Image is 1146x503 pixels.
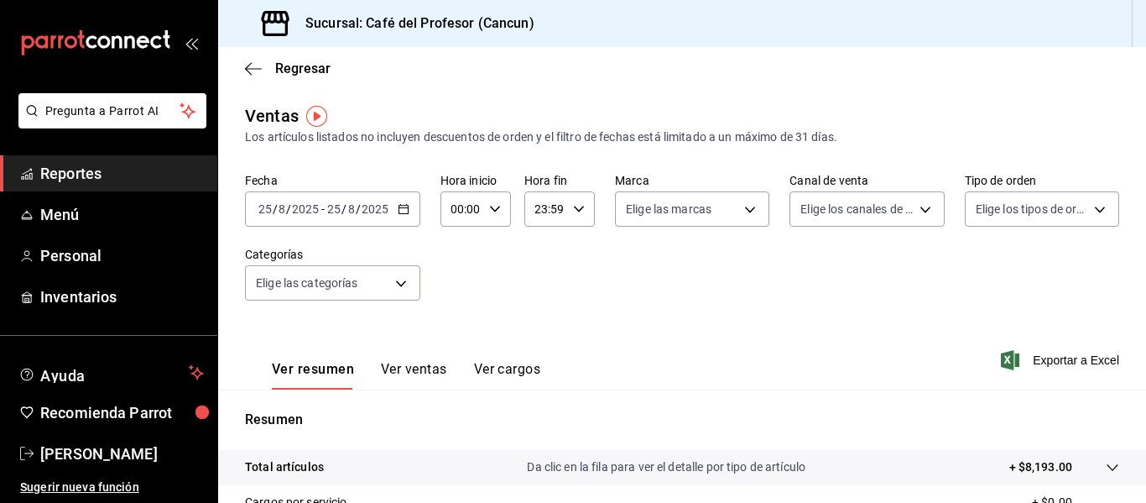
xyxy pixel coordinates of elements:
label: Tipo de orden [965,175,1119,186]
span: / [356,202,361,216]
p: + $8,193.00 [1009,458,1072,476]
span: [PERSON_NAME] [40,443,204,465]
input: -- [326,202,341,216]
input: ---- [291,202,320,216]
button: Ver resumen [272,361,354,390]
span: Elige las categorías [256,275,358,291]
span: Sugerir nueva función [20,479,204,496]
span: / [286,202,291,216]
p: Resumen [245,410,1119,430]
label: Hora inicio [440,175,511,186]
label: Categorías [245,249,420,260]
p: Total artículos [245,458,324,476]
input: -- [258,202,273,216]
input: -- [278,202,286,216]
span: Elige los tipos de orden [976,201,1088,217]
div: Los artículos listados no incluyen descuentos de orden y el filtro de fechas está limitado a un m... [245,128,1119,146]
span: Ayuda [40,363,182,383]
span: Elige las marcas [626,201,711,217]
p: Da clic en la fila para ver el detalle por tipo de artículo [527,458,805,476]
span: / [341,202,346,216]
span: Inventarios [40,286,204,308]
button: Ver cargos [474,361,541,390]
button: open_drawer_menu [185,36,198,50]
button: Regresar [245,60,331,76]
span: Recomienda Parrot [40,401,204,424]
button: Ver ventas [381,361,447,390]
span: Regresar [275,60,331,76]
span: Elige los canales de venta [800,201,913,217]
button: Exportar a Excel [1004,350,1119,370]
h3: Sucursal: Café del Profesor (Cancun) [292,13,534,34]
div: Ventas [245,103,299,128]
div: navigation tabs [272,361,540,390]
label: Fecha [245,175,420,186]
button: Pregunta a Parrot AI [18,93,206,128]
span: - [321,202,325,216]
span: Pregunta a Parrot AI [45,102,180,120]
span: Reportes [40,162,204,185]
label: Hora fin [524,175,595,186]
span: Menú [40,203,204,226]
input: ---- [361,202,389,216]
label: Canal de venta [789,175,944,186]
span: Personal [40,244,204,267]
span: / [273,202,278,216]
input: -- [347,202,356,216]
img: Tooltip marker [306,106,327,127]
a: Pregunta a Parrot AI [12,114,206,132]
label: Marca [615,175,769,186]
